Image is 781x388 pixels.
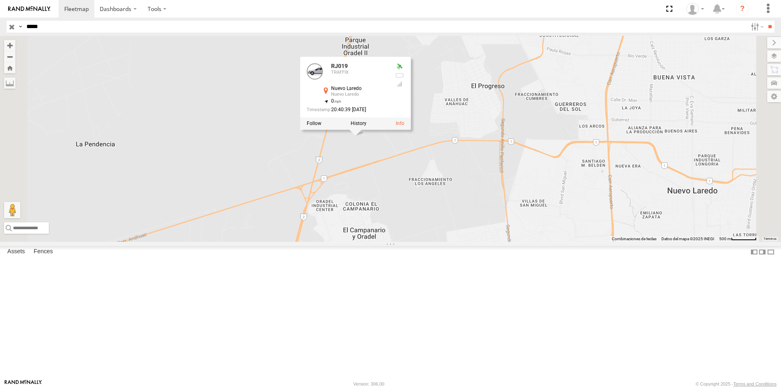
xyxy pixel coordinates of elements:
span: 0 [331,99,341,104]
a: View Asset Details [396,121,404,127]
button: Zoom Home [4,62,15,73]
button: Zoom out [4,51,15,62]
label: View Asset History [351,121,367,127]
label: Fences [30,246,57,258]
label: Search Filter Options [748,21,765,33]
div: Date/time of location update [307,107,388,113]
label: Realtime tracking of Asset [307,121,321,127]
button: Combinaciones de teclas [612,236,657,242]
div: Valid GPS Fix [395,63,404,70]
a: Terms and Conditions [733,381,777,386]
div: Nuevo Laredo [331,92,388,97]
div: © Copyright 2025 - [696,381,777,386]
div: Version: 306.00 [353,381,384,386]
label: Dock Summary Table to the Right [758,246,766,258]
label: Dock Summary Table to the Left [750,246,758,258]
div: RJ019 [331,63,388,69]
a: Términos (se abre en una nueva pestaña) [764,237,777,240]
label: Search Query [17,21,24,33]
span: 500 m [719,237,731,241]
span: Datos del mapa ©2025 INEGI [661,237,714,241]
div: TRAFFIX [331,70,388,75]
label: Measure [4,77,15,89]
div: Nuevo Laredo [331,86,388,91]
label: Hide Summary Table [767,246,775,258]
div: No battery health information received from this device. [395,72,404,79]
button: Arrastra al hombrecito al mapa para abrir Street View [4,202,20,218]
div: Jose Anaya [683,3,707,15]
a: Visit our Website [4,380,42,388]
label: Map Settings [767,91,781,102]
i: ? [736,2,749,15]
button: Escala del mapa: 500 m por 59 píxeles [717,236,759,242]
div: Last Event GSM Signal Strength [395,81,404,88]
button: Zoom in [4,40,15,51]
img: rand-logo.svg [8,6,50,12]
label: Assets [3,246,29,258]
